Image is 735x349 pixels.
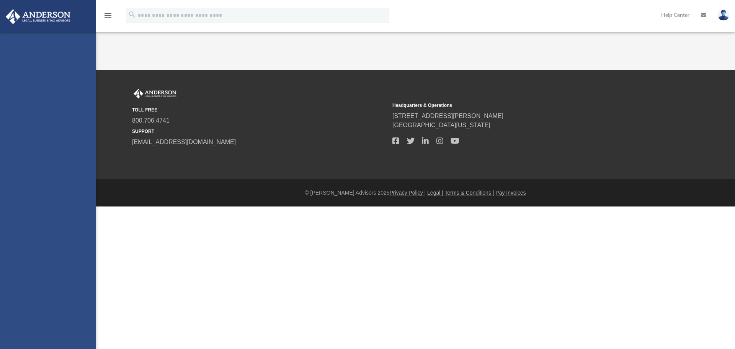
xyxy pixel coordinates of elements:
img: User Pic [718,10,729,21]
i: search [128,10,136,19]
a: Terms & Conditions | [445,190,494,196]
a: 800.706.4741 [132,117,170,124]
a: Legal | [427,190,443,196]
img: Anderson Advisors Platinum Portal [132,89,178,99]
small: TOLL FREE [132,107,387,113]
a: [STREET_ADDRESS][PERSON_NAME] [392,113,503,119]
a: Pay Invoices [495,190,526,196]
img: Anderson Advisors Platinum Portal [3,9,73,24]
small: Headquarters & Operations [392,102,647,109]
a: menu [103,15,113,20]
a: Privacy Policy | [390,190,426,196]
a: [GEOGRAPHIC_DATA][US_STATE] [392,122,490,128]
a: [EMAIL_ADDRESS][DOMAIN_NAME] [132,139,236,145]
small: SUPPORT [132,128,387,135]
div: © [PERSON_NAME] Advisors 2025 [96,189,735,197]
i: menu [103,11,113,20]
